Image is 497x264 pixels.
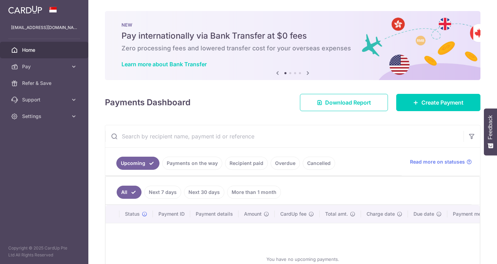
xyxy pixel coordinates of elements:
a: Next 7 days [144,186,181,199]
a: Payments on the way [162,157,222,170]
h6: Zero processing fees and lowered transfer cost for your overseas expenses [121,44,464,52]
p: NEW [121,22,464,28]
a: Create Payment [396,94,480,111]
span: Charge date [367,211,395,217]
th: Payment ID [153,205,190,223]
span: Create Payment [421,98,464,107]
img: Bank transfer banner [105,11,480,80]
th: Payment details [190,205,238,223]
h5: Pay internationally via Bank Transfer at $0 fees [121,30,464,41]
a: Read more on statuses [410,158,472,165]
button: Feedback - Show survey [484,108,497,155]
a: All [117,186,142,199]
a: More than 1 month [227,186,281,199]
a: Next 30 days [184,186,224,199]
a: Learn more about Bank Transfer [121,61,207,68]
p: [EMAIL_ADDRESS][DOMAIN_NAME] [11,24,77,31]
span: Settings [22,113,68,120]
span: Amount [244,211,262,217]
span: Feedback [487,115,494,139]
span: Total amt. [325,211,348,217]
span: Pay [22,63,68,70]
a: Recipient paid [225,157,268,170]
a: Download Report [300,94,388,111]
a: Overdue [271,157,300,170]
input: Search by recipient name, payment id or reference [105,125,464,147]
a: Cancelled [303,157,335,170]
img: CardUp [8,6,42,14]
span: Refer & Save [22,80,68,87]
span: Home [22,47,68,53]
span: Support [22,96,68,103]
a: Upcoming [116,157,159,170]
span: CardUp fee [280,211,306,217]
span: Status [125,211,140,217]
span: Due date [413,211,434,217]
h4: Payments Dashboard [105,96,191,109]
span: Read more on statuses [410,158,465,165]
span: Download Report [325,98,371,107]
